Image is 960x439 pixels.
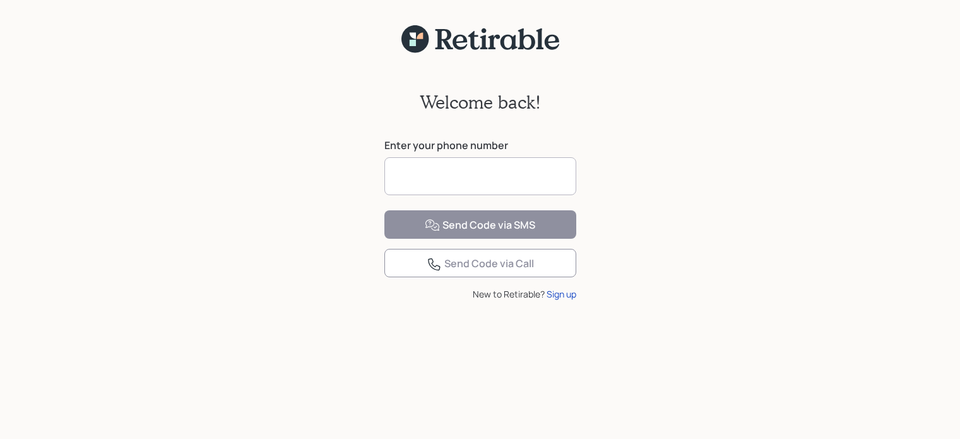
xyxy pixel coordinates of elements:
[420,92,541,113] h2: Welcome back!
[384,249,576,277] button: Send Code via Call
[547,287,576,301] div: Sign up
[384,287,576,301] div: New to Retirable?
[384,210,576,239] button: Send Code via SMS
[427,256,534,272] div: Send Code via Call
[425,218,535,233] div: Send Code via SMS
[384,138,576,152] label: Enter your phone number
